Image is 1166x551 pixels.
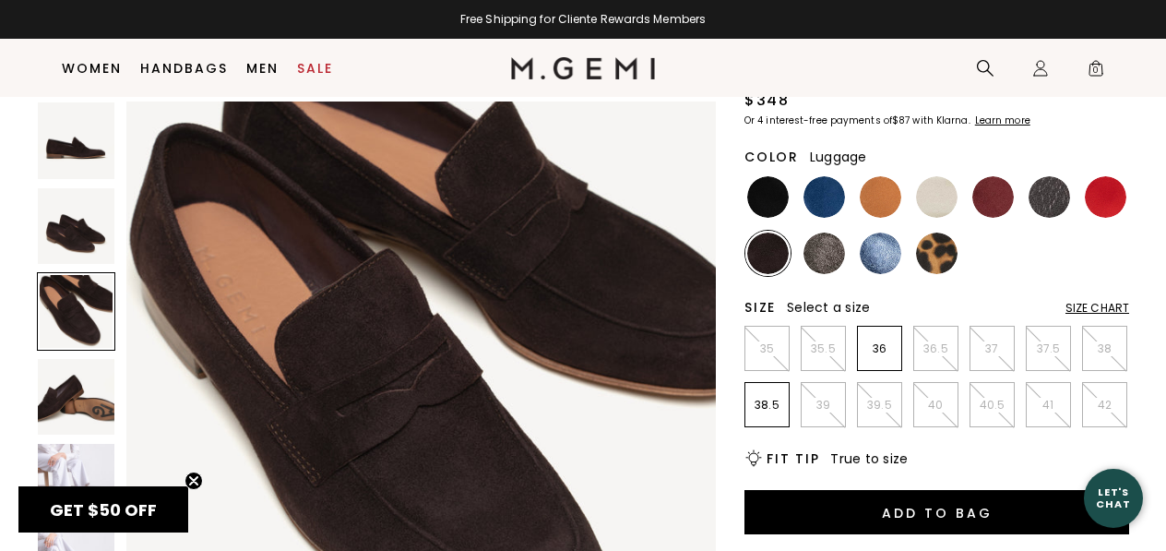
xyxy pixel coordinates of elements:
p: 40 [914,398,958,413]
img: Sapphire [860,233,901,274]
img: M.Gemi [511,57,656,79]
button: Add to Bag [744,490,1129,534]
span: Select a size [787,298,870,317]
p: 36.5 [914,341,958,356]
h2: Size [744,300,776,315]
p: 35.5 [802,341,845,356]
img: Leopard [916,233,958,274]
h2: Color [744,150,799,164]
p: 42 [1083,398,1126,413]
img: The Sacca Donna [38,359,114,436]
img: Dark Chocolate [747,233,789,274]
a: Handbags [140,61,228,76]
button: Close teaser [184,472,203,490]
img: Sunset Red [1085,176,1126,218]
img: Navy [803,176,845,218]
div: Size Chart [1065,301,1129,316]
p: 39 [802,398,845,413]
h2: Fit Tip [767,451,819,466]
klarna-placement-style-body: with Klarna [912,114,972,127]
img: Cocoa [803,233,845,274]
a: Sale [297,61,333,76]
img: The Sacca Donna [38,102,114,179]
p: 40.5 [970,398,1014,413]
span: 0 [1087,63,1105,81]
div: $348 [744,90,789,112]
p: 41 [1027,398,1070,413]
div: Let's Chat [1084,486,1143,509]
a: Women [62,61,122,76]
img: Burgundy [972,176,1014,218]
klarna-placement-style-body: Or 4 interest-free payments of [744,114,892,127]
a: Learn more [973,115,1030,126]
img: Black [747,176,789,218]
div: GET $50 OFFClose teaser [18,486,188,533]
p: 36 [858,341,901,356]
p: 37 [970,341,1014,356]
p: 38.5 [745,398,789,413]
klarna-placement-style-cta: Learn more [975,114,1030,127]
klarna-placement-style-amount: $87 [892,114,910,127]
p: 38 [1083,341,1126,356]
p: 35 [745,341,789,356]
p: 39.5 [858,398,901,413]
span: True to size [830,449,908,468]
a: Men [246,61,279,76]
img: Luggage [860,176,901,218]
img: Light Oatmeal [916,176,958,218]
p: 37.5 [1027,341,1070,356]
img: The Sacca Donna [38,188,114,265]
span: GET $50 OFF [50,498,157,521]
img: The Sacca Donna [38,444,114,521]
img: Dark Gunmetal [1029,176,1070,218]
span: Luggage [810,148,867,166]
